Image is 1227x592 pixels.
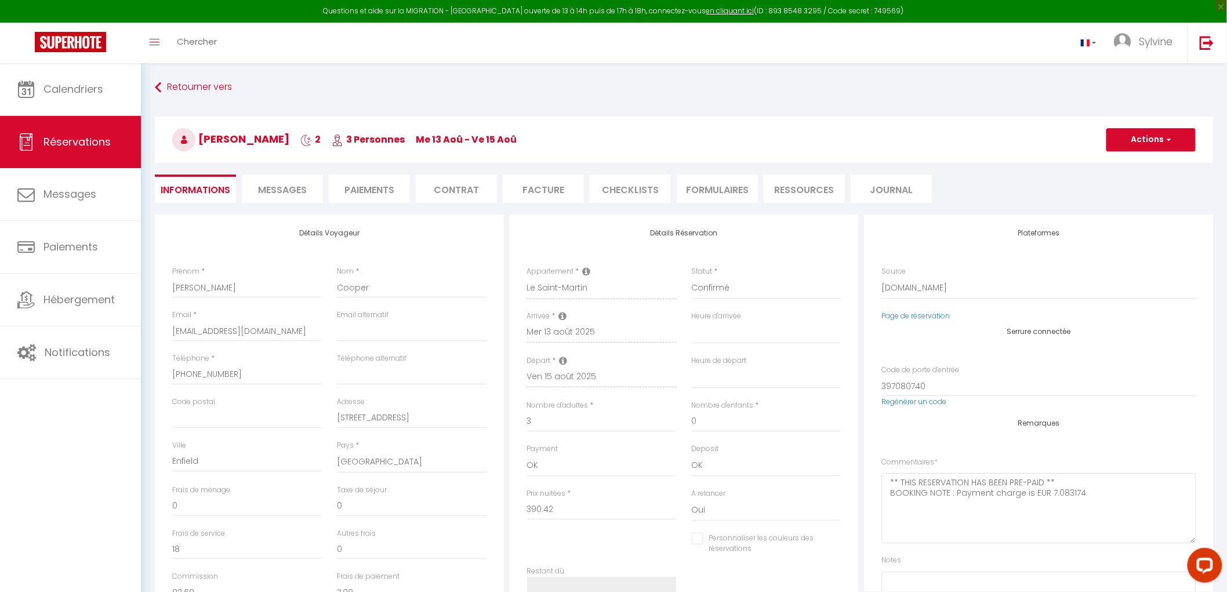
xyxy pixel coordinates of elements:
a: en cliquant ici [706,6,754,16]
span: 3 Personnes [332,133,405,146]
label: Heure de départ [692,355,747,366]
li: CHECKLISTS [590,175,671,203]
li: Paiements [329,175,410,203]
label: Nom [337,266,354,277]
span: Chercher [177,35,217,48]
li: Ressources [764,175,845,203]
span: Sylvine [1139,34,1173,49]
li: Contrat [416,175,497,203]
h4: Détails Voyageur [172,229,487,237]
label: Email alternatif [337,310,389,321]
label: Code postal [172,397,215,408]
span: Paiements [43,239,98,254]
label: Nombre d'adultes [527,400,589,411]
img: ... [1114,33,1131,50]
label: Email [172,310,191,321]
h4: Détails Réservation [527,229,841,237]
iframe: LiveChat chat widget [1178,543,1227,592]
label: Téléphone alternatif [337,353,406,364]
label: Autres frais [337,528,376,539]
span: me 13 Aoû - ve 15 Aoû [416,133,517,146]
img: Super Booking [35,32,106,52]
label: Notes [881,555,901,566]
label: Commission [172,571,218,582]
h4: Remarques [881,419,1196,427]
h4: Serrure connectée [881,328,1196,336]
span: Messages [258,183,307,197]
li: FORMULAIRES [677,175,758,203]
label: Frais de service [172,528,225,539]
a: Chercher [168,23,226,63]
label: Code de porte d'entrée [881,365,959,376]
a: Retourner vers [155,77,1213,98]
a: Page de réservation [881,311,950,321]
label: Arrivée [527,311,550,322]
label: Départ [527,355,551,366]
label: Adresse [337,397,365,408]
span: Réservations [43,135,111,149]
label: A relancer [692,488,726,499]
a: ... Sylvine [1105,23,1188,63]
label: Taxe de séjour [337,485,387,496]
span: [PERSON_NAME] [172,132,289,146]
button: Actions [1106,128,1196,151]
label: Pays [337,440,354,451]
label: Ville [172,440,186,451]
label: Frais de paiement [337,571,400,582]
span: Messages [43,187,96,201]
label: Frais de ménage [172,485,230,496]
label: Restant dû [527,566,565,577]
label: Téléphone [172,353,209,364]
label: Deposit [692,444,719,455]
span: Calendriers [43,82,103,96]
label: Heure d'arrivée [692,311,742,322]
span: Notifications [45,345,110,359]
a: Regénérer un code [881,397,946,406]
label: Prénom [172,266,199,277]
label: Appartement [527,266,574,277]
label: Prix nuitées [527,488,566,499]
span: 2 [300,133,321,146]
span: Hébergement [43,292,115,307]
label: Payment [527,444,558,455]
label: Nombre d'enfants [692,400,754,411]
label: Source [881,266,906,277]
label: Commentaires [881,457,938,468]
img: logout [1200,35,1214,50]
h4: Plateformes [881,229,1196,237]
li: Informations [155,175,236,203]
label: Statut [692,266,713,277]
li: Journal [851,175,932,203]
li: Facture [503,175,584,203]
